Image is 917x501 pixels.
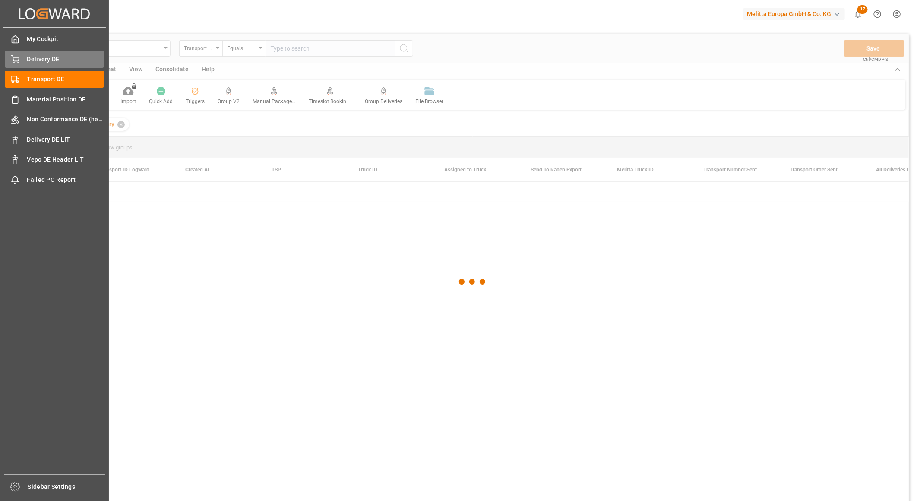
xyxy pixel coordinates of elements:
a: Material Position DE [5,91,104,108]
span: My Cockpit [27,35,104,44]
span: Delivery DE LIT [27,135,104,144]
span: Delivery DE [27,55,104,64]
a: My Cockpit [5,31,104,48]
span: Transport DE [27,75,104,84]
button: Melitta Europa GmbH & Co. KG [743,6,848,22]
span: 17 [857,5,868,14]
a: Delivery DE LIT [5,131,104,148]
span: Vepo DE Header LIT [27,155,104,164]
span: Failed PO Report [27,175,104,184]
button: Help Center [868,4,887,24]
a: Failed PO Report [5,171,104,188]
span: Material Position DE [27,95,104,104]
a: Delivery DE [5,51,104,67]
span: Non Conformance DE (header) [27,115,104,124]
div: Melitta Europa GmbH & Co. KG [743,8,845,20]
a: Vepo DE Header LIT [5,151,104,168]
a: Transport DE [5,71,104,88]
button: show 17 new notifications [848,4,868,24]
span: Sidebar Settings [28,482,105,491]
a: Non Conformance DE (header) [5,111,104,128]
